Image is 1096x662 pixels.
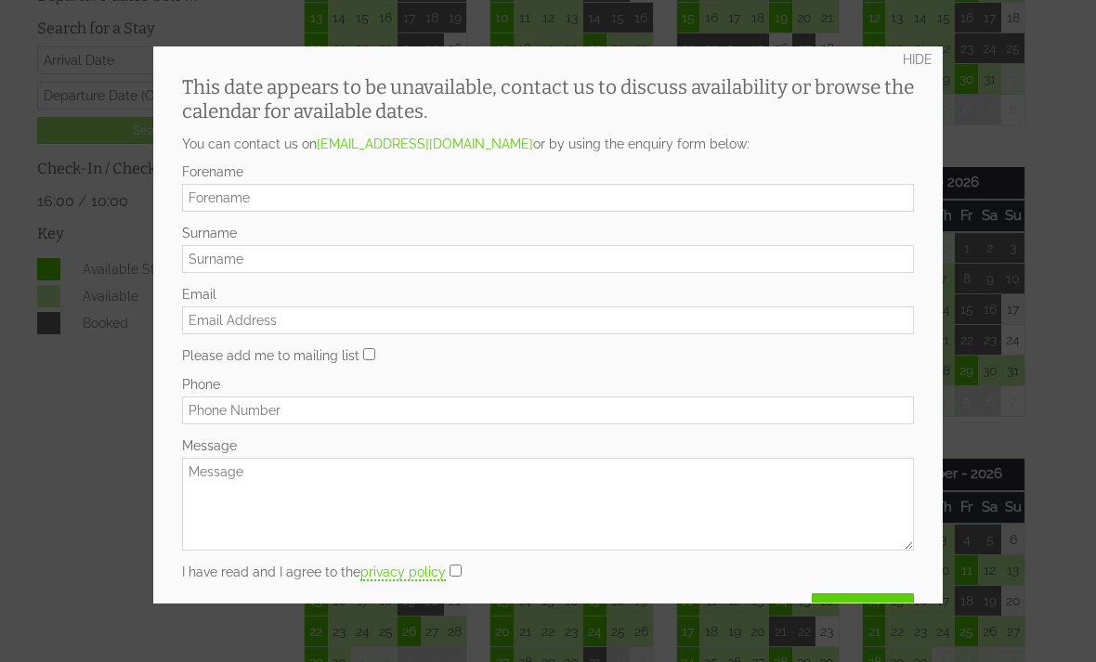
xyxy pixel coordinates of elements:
[182,75,914,123] h2: This date appears to be unavailable, contact us to discuss availability or browse the calendar fo...
[182,136,914,151] p: You can contact us on or by using the enquiry form below:
[182,184,914,212] input: Forename
[182,396,914,424] input: Phone Number
[182,164,914,179] label: Forename
[903,52,933,67] a: HIDE
[182,245,914,273] input: Surname
[812,593,914,630] button: Send Enquiry
[182,306,914,334] input: Email Address
[182,565,446,579] label: I have read and I agree to the
[182,287,914,302] label: Email
[182,438,914,453] label: Message
[182,377,914,392] label: Phone
[182,348,359,363] label: Please add me to mailing list
[182,226,914,240] label: Surname
[317,136,533,151] a: [EMAIL_ADDRESS][DOMAIN_NAME]
[360,565,446,581] a: privacy policy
